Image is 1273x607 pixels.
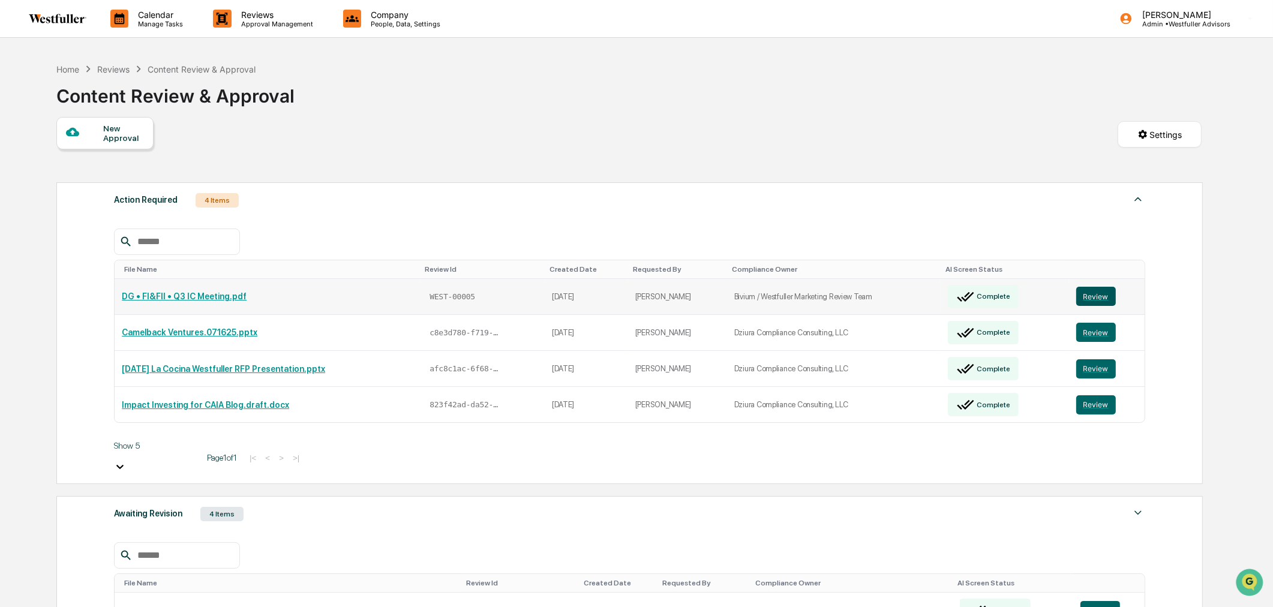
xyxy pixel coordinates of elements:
[545,387,628,422] td: [DATE]
[56,64,79,74] div: Home
[99,245,149,257] span: Attestations
[122,364,325,374] a: [DATE] La Cocina Westfuller RFP Presentation.pptx
[87,247,97,256] div: 🗄️
[628,279,727,315] td: [PERSON_NAME]
[24,245,77,257] span: Preclearance
[727,351,941,387] td: Dziura Compliance Consulting, LLC
[1118,121,1202,148] button: Settings
[662,579,746,587] div: Toggle SortBy
[56,76,295,107] div: Content Review & Approval
[186,131,218,145] button: See all
[29,14,86,23] img: logo
[430,292,475,302] span: WEST-00005
[1076,323,1116,342] button: Review
[430,364,502,374] span: afc8c1ac-6f68-4627-999b-d97b3a6d8081
[1076,395,1137,414] a: Review
[122,327,257,337] a: Camelback Ventures.071625.pptx
[114,441,198,450] div: Show 5
[85,297,145,306] a: Powered byPylon
[12,247,22,256] div: 🖐️
[7,241,82,262] a: 🖐️Preclearance
[106,163,131,173] span: [DATE]
[1131,506,1145,520] img: caret
[361,20,446,28] p: People, Data, Settings
[727,315,941,351] td: Dziura Compliance Consulting, LLC
[633,265,722,274] div: Toggle SortBy
[12,133,80,143] div: Past conversations
[12,25,218,44] p: How can we help?
[100,196,104,205] span: •
[114,506,182,521] div: Awaiting Revision
[12,184,31,203] img: Rachel Stanley
[200,507,244,521] div: 4 Items
[12,152,31,171] img: Rachel Stanley
[37,196,97,205] span: [PERSON_NAME]
[196,193,239,208] div: 4 Items
[550,265,623,274] div: Toggle SortBy
[1076,395,1116,414] button: Review
[12,92,34,113] img: 1746055101610-c473b297-6a78-478c-a979-82029cc54cd1
[425,265,540,274] div: Toggle SortBy
[275,453,287,463] button: >
[1235,567,1267,600] iframe: Open customer support
[584,579,653,587] div: Toggle SortBy
[82,241,154,262] a: 🗄️Attestations
[1133,20,1230,28] p: Admin • Westfuller Advisors
[207,453,237,462] span: Page 1 of 1
[128,20,189,28] p: Manage Tasks
[119,298,145,306] span: Pylon
[103,124,143,143] div: New Approval
[12,269,22,279] div: 🔎
[7,263,80,285] a: 🔎Data Lookup
[37,163,97,173] span: [PERSON_NAME]
[1133,10,1230,20] p: [PERSON_NAME]
[1076,323,1137,342] a: Review
[1131,192,1145,206] img: caret
[106,196,131,205] span: [DATE]
[25,92,47,113] img: 8933085812038_c878075ebb4cc5468115_72.jpg
[1079,265,1140,274] div: Toggle SortBy
[128,10,189,20] p: Calendar
[124,579,457,587] div: Toggle SortBy
[204,95,218,110] button: Start new chat
[1083,579,1140,587] div: Toggle SortBy
[945,265,1064,274] div: Toggle SortBy
[232,20,319,28] p: Approval Management
[975,292,1010,301] div: Complete
[628,351,727,387] td: [PERSON_NAME]
[114,192,178,208] div: Action Required
[1076,287,1116,306] button: Review
[545,351,628,387] td: [DATE]
[727,279,941,315] td: Bivium / Westfuller Marketing Review Team
[54,92,197,104] div: Start new chat
[100,163,104,173] span: •
[975,328,1010,336] div: Complete
[246,453,260,463] button: |<
[957,579,1068,587] div: Toggle SortBy
[361,10,446,20] p: Company
[545,279,628,315] td: [DATE]
[430,400,502,410] span: 823f42ad-da52-427a-bdfe-d3b490ef0764
[97,64,130,74] div: Reviews
[727,387,941,422] td: Dziura Compliance Consulting, LLC
[545,315,628,351] td: [DATE]
[232,10,319,20] p: Reviews
[628,387,727,422] td: [PERSON_NAME]
[755,579,947,587] div: Toggle SortBy
[122,400,289,410] a: Impact Investing for CAIA Blog.draft.docx
[975,401,1010,409] div: Complete
[148,64,256,74] div: Content Review & Approval
[466,579,574,587] div: Toggle SortBy
[1076,359,1116,378] button: Review
[975,365,1010,373] div: Complete
[289,453,303,463] button: >|
[430,328,502,338] span: c8e3d780-f719-41d7-84c3-a659409448a4
[628,315,727,351] td: [PERSON_NAME]
[54,104,165,113] div: We're available if you need us!
[124,265,415,274] div: Toggle SortBy
[262,453,274,463] button: <
[1076,359,1137,378] a: Review
[24,268,76,280] span: Data Lookup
